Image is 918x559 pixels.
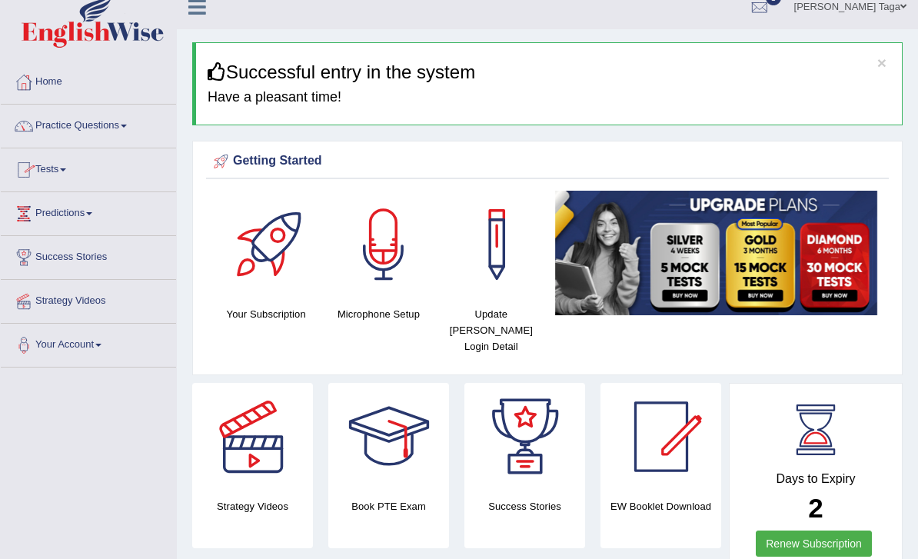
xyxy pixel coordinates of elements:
a: Strategy Videos [1,280,176,318]
a: Practice Questions [1,105,176,143]
h3: Successful entry in the system [208,62,890,82]
a: Predictions [1,192,176,231]
div: Getting Started [210,150,885,173]
h4: EW Booklet Download [600,498,721,514]
h4: Days to Expiry [747,472,885,486]
button: × [877,55,886,71]
a: Tests [1,148,176,187]
b: 2 [808,493,823,523]
h4: Success Stories [464,498,585,514]
a: Renew Subscription [756,531,872,557]
h4: Have a pleasant time! [208,90,890,105]
h4: Your Subscription [218,306,314,322]
h4: Strategy Videos [192,498,313,514]
h4: Book PTE Exam [328,498,449,514]
a: Your Account [1,324,176,362]
h4: Update [PERSON_NAME] Login Detail [443,306,540,354]
h4: Microphone Setup [330,306,427,322]
img: small5.jpg [555,191,877,315]
a: Home [1,61,176,99]
a: Success Stories [1,236,176,275]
